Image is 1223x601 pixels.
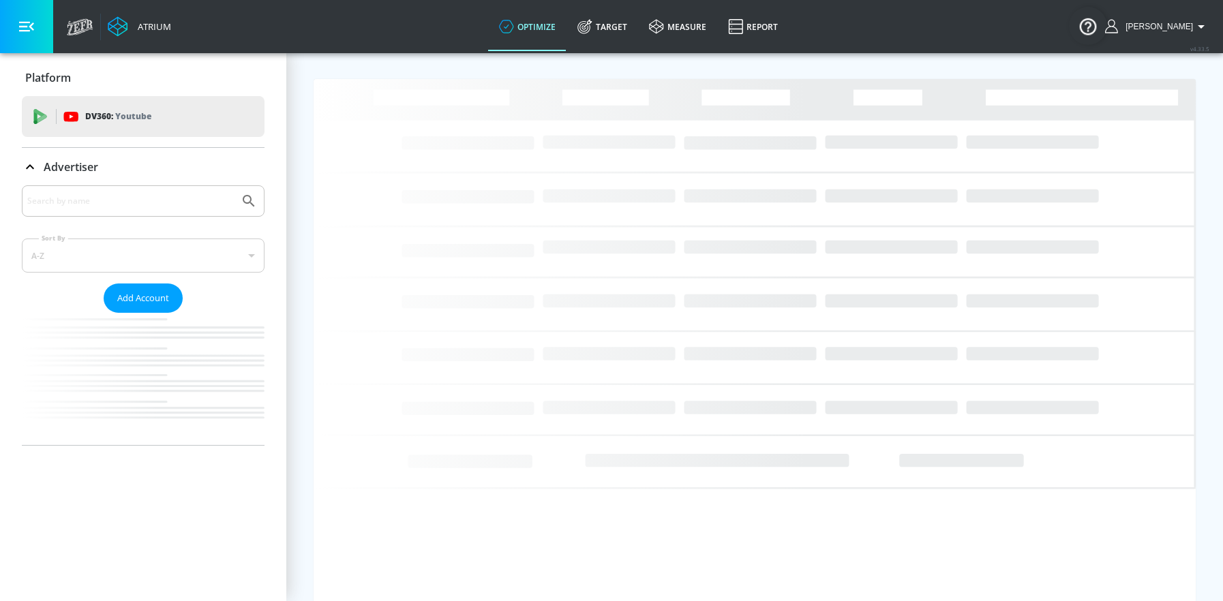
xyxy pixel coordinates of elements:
[488,2,567,51] a: optimize
[22,238,265,273] div: A-Z
[25,70,71,85] p: Platform
[717,2,789,51] a: Report
[117,290,169,306] span: Add Account
[1105,18,1209,35] button: [PERSON_NAME]
[39,234,68,243] label: Sort By
[567,2,638,51] a: Target
[85,109,151,124] p: DV360:
[104,283,183,313] button: Add Account
[22,185,265,445] div: Advertiser
[132,20,171,33] div: Atrium
[22,313,265,445] nav: list of Advertiser
[1120,22,1193,31] span: login as: emily.shoemaker@zefr.com
[1190,45,1209,52] span: v 4.33.5
[108,16,171,37] a: Atrium
[638,2,717,51] a: measure
[22,96,265,137] div: DV360: Youtube
[115,109,151,123] p: Youtube
[27,192,234,210] input: Search by name
[1069,7,1107,45] button: Open Resource Center
[44,159,98,174] p: Advertiser
[22,59,265,97] div: Platform
[22,148,265,186] div: Advertiser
